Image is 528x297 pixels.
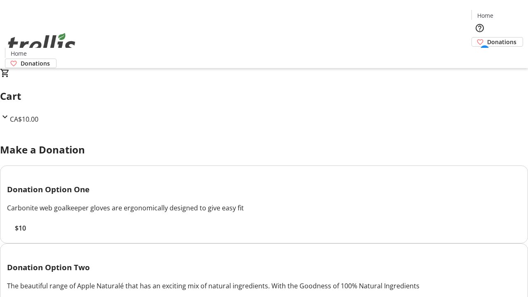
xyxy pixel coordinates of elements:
span: Home [477,11,493,20]
button: Cart [471,47,488,63]
a: Donations [471,37,523,47]
button: Help [471,20,488,36]
span: CA$10.00 [10,115,38,124]
div: The beautiful range of Apple Naturalé that has an exciting mix of natural ingredients. With the G... [7,281,521,291]
h3: Donation Option Two [7,262,521,273]
span: Donations [21,59,50,68]
a: Home [5,49,32,58]
span: Home [11,49,27,58]
span: Donations [487,38,516,46]
span: $10 [15,223,26,233]
h3: Donation Option One [7,184,521,195]
a: Home [472,11,498,20]
div: Carbonite web goalkeeper gloves are ergonomically designed to give easy fit [7,203,521,213]
button: $10 [7,223,33,233]
img: Orient E2E Organization q70Q7hIrxM's Logo [5,24,78,65]
a: Donations [5,59,57,68]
